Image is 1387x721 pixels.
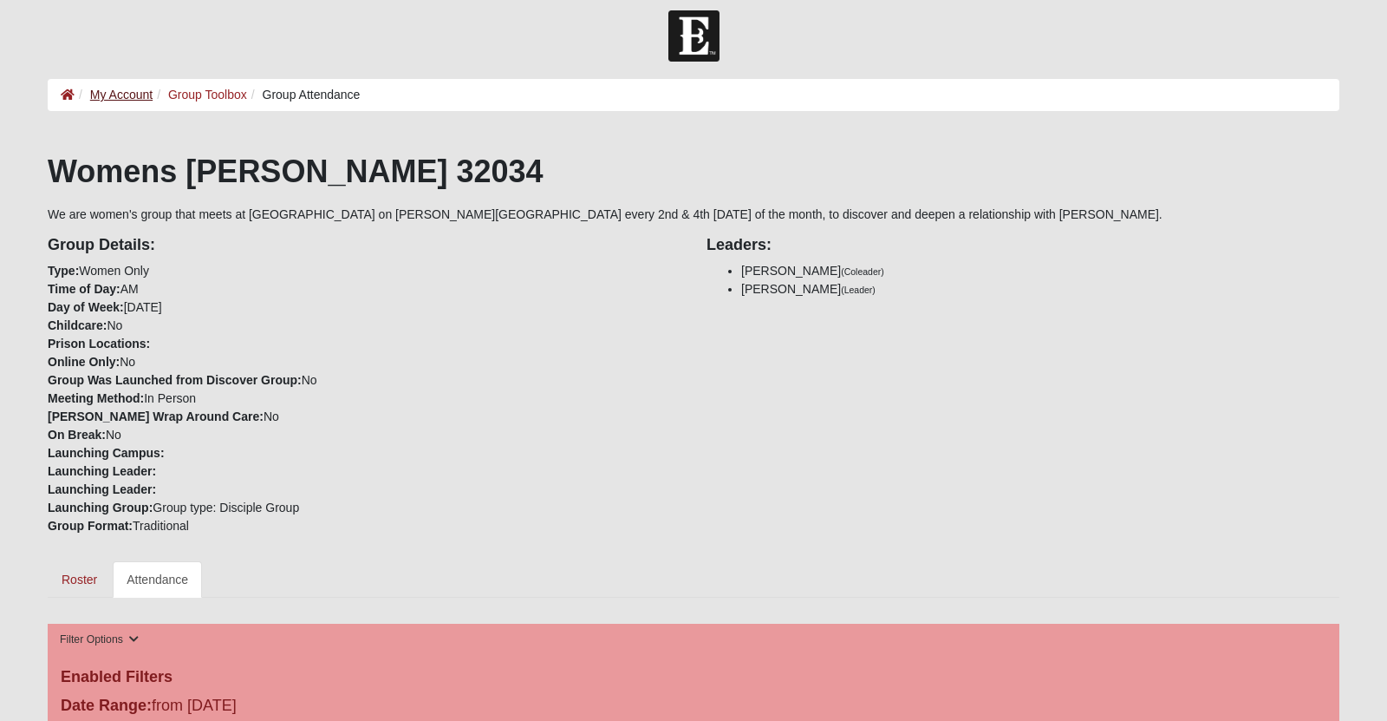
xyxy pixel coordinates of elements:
strong: [PERSON_NAME] Wrap Around Care: [48,410,264,423]
strong: Childcare: [48,318,107,332]
li: Group Attendance [247,86,361,104]
strong: Group Format: [48,519,133,533]
strong: On Break: [48,428,106,442]
strong: Launching Leader: [48,482,156,496]
button: Filter Options [55,631,144,649]
h1: Womens [PERSON_NAME] 32034 [48,153,1339,190]
a: Attendance [113,561,202,598]
a: Group Toolbox [168,88,247,102]
strong: Launching Leader: [48,464,156,478]
strong: Prison Locations: [48,337,150,351]
a: My Account [90,88,153,102]
strong: Time of Day: [48,282,120,296]
strong: Day of Week: [48,300,124,314]
h4: Leaders: [707,236,1339,255]
a: Roster [48,561,111,598]
small: (Coleader) [841,266,884,277]
h4: Enabled Filters [61,668,1326,687]
strong: Meeting Method: [48,391,144,405]
div: Women Only AM [DATE] No No No In Person No No Group type: Disciple Group Traditional [35,224,693,535]
img: Church of Eleven22 Logo [668,10,720,62]
strong: Launching Campus: [48,446,165,460]
small: (Leader) [841,285,876,295]
strong: Online Only: [48,355,120,369]
strong: Type: [48,264,79,278]
h4: Group Details: [48,236,680,255]
strong: Launching Group: [48,501,153,515]
li: [PERSON_NAME] [741,280,1339,298]
div: We are women's group that meets at [GEOGRAPHIC_DATA] on [PERSON_NAME][GEOGRAPHIC_DATA] every 2nd ... [48,153,1339,598]
li: [PERSON_NAME] [741,262,1339,280]
strong: Group Was Launched from Discover Group: [48,373,302,387]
